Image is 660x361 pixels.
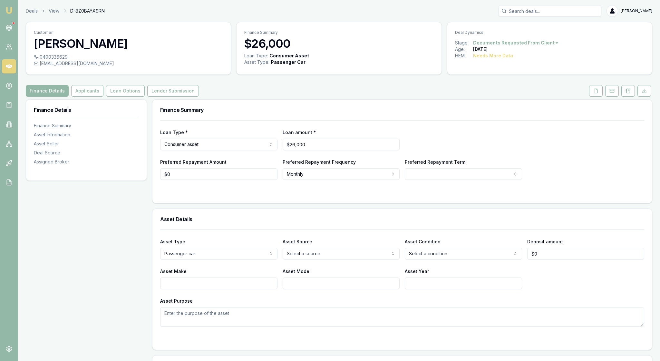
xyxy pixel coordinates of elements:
[70,85,105,97] a: Applicants
[244,53,268,59] div: Loan Type:
[34,107,139,112] h3: Finance Details
[160,168,277,180] input: $
[26,85,70,97] a: Finance Details
[34,37,223,50] h3: [PERSON_NAME]
[160,107,644,112] h3: Finance Summary
[405,268,429,274] label: Asset Year
[455,53,473,59] div: HEM:
[283,130,316,135] label: Loan amount *
[473,53,513,59] div: Needs More Data
[527,239,563,244] label: Deposit amount
[244,59,269,65] div: Asset Type :
[160,130,188,135] label: Loan Type *
[283,268,311,274] label: Asset Model
[5,6,13,14] img: emu-icon-u.png
[405,239,441,244] label: Asset Condition
[455,40,473,46] div: Stage:
[34,54,223,60] div: 0400336629
[283,159,356,165] label: Preferred Repayment Frequency
[527,248,645,259] input: $
[455,30,644,35] p: Deal Dynamics
[34,132,139,138] div: Asset Information
[160,268,187,274] label: Asset Make
[473,46,488,53] div: [DATE]
[160,217,644,222] h3: Asset Details
[244,30,433,35] p: Finance Summary
[49,8,59,14] a: View
[34,150,139,156] div: Deal Source
[160,239,185,244] label: Asset Type
[34,141,139,147] div: Asset Seller
[106,85,145,97] button: Loan Options
[244,37,433,50] h3: $26,000
[473,40,559,46] button: Documents Requested From Client
[34,159,139,165] div: Assigned Broker
[269,53,309,59] div: Consumer Asset
[26,85,69,97] button: Finance Details
[146,85,200,97] a: Lender Submission
[34,30,223,35] p: Customer
[34,60,223,67] div: [EMAIL_ADDRESS][DOMAIN_NAME]
[160,298,193,304] label: Asset Purpose
[34,122,139,129] div: Finance Summary
[147,85,199,97] button: Lender Submission
[26,8,38,14] a: Deals
[455,46,473,53] div: Age:
[271,59,306,65] div: Passenger Car
[26,8,105,14] nav: breadcrumb
[621,8,652,14] span: [PERSON_NAME]
[70,8,105,14] span: D-8Z0BAYX9RN
[405,159,465,165] label: Preferred Repayment Term
[498,5,601,17] input: Search deals
[105,85,146,97] a: Loan Options
[160,159,227,165] label: Preferred Repayment Amount
[71,85,103,97] button: Applicants
[283,139,400,150] input: $
[283,239,312,244] label: Asset Source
